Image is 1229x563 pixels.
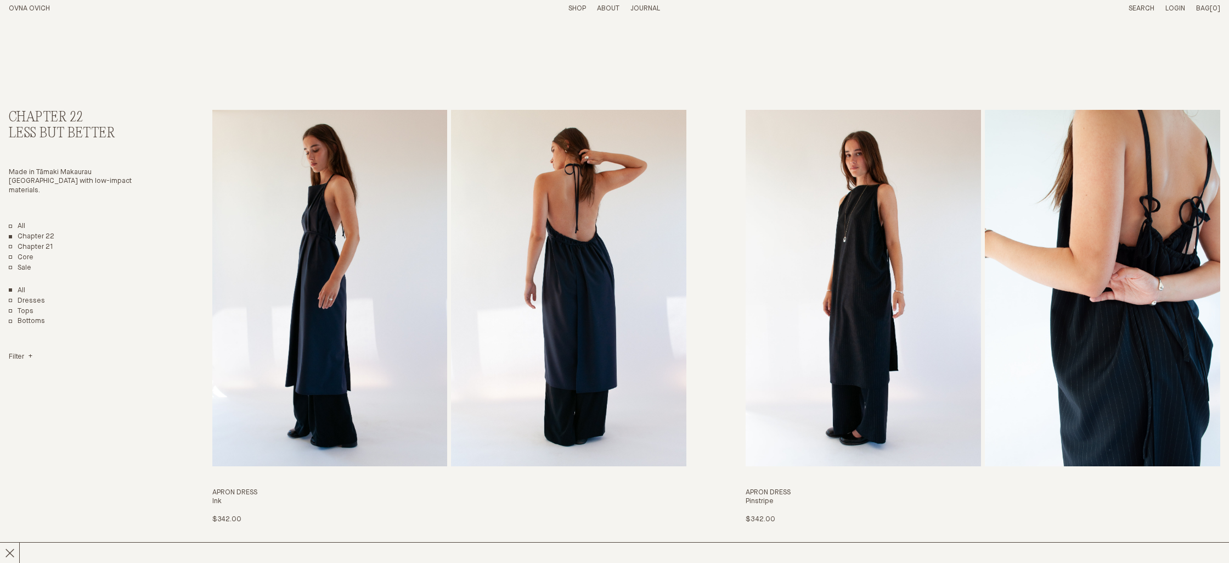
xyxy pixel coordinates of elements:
h3: Less But Better [9,126,153,142]
a: Tops [9,307,33,316]
a: Journal [630,5,660,12]
a: Bottoms [9,317,45,326]
a: Chapter 22 [9,232,54,242]
summary: Filter [9,353,32,362]
a: All [9,222,25,231]
summary: About [597,4,619,14]
a: Login [1165,5,1185,12]
h3: Apron Dress [746,488,1220,498]
a: Core [9,253,33,263]
a: Chapter 21 [9,243,53,252]
h3: Apron Dress [212,488,687,498]
img: Apron Dress [746,110,981,466]
a: Search [1129,5,1154,12]
a: Home [9,5,50,12]
h4: Ink [212,497,687,506]
p: $342.00 [212,515,241,525]
a: Shop [568,5,586,12]
a: Apron Dress [746,110,1220,525]
p: $342.00 [746,515,775,525]
a: Sale [9,264,31,273]
p: Made in Tāmaki Makaurau [GEOGRAPHIC_DATA] with low-impact materials. [9,168,153,196]
span: Bag [1196,5,1210,12]
a: Show All [9,286,25,296]
a: Dresses [9,297,45,306]
img: Apron Dress [212,110,448,466]
span: [0] [1210,5,1220,12]
a: Apron Dress [212,110,687,525]
h2: Chapter 22 [9,110,153,126]
h4: Pinstripe [746,497,1220,506]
